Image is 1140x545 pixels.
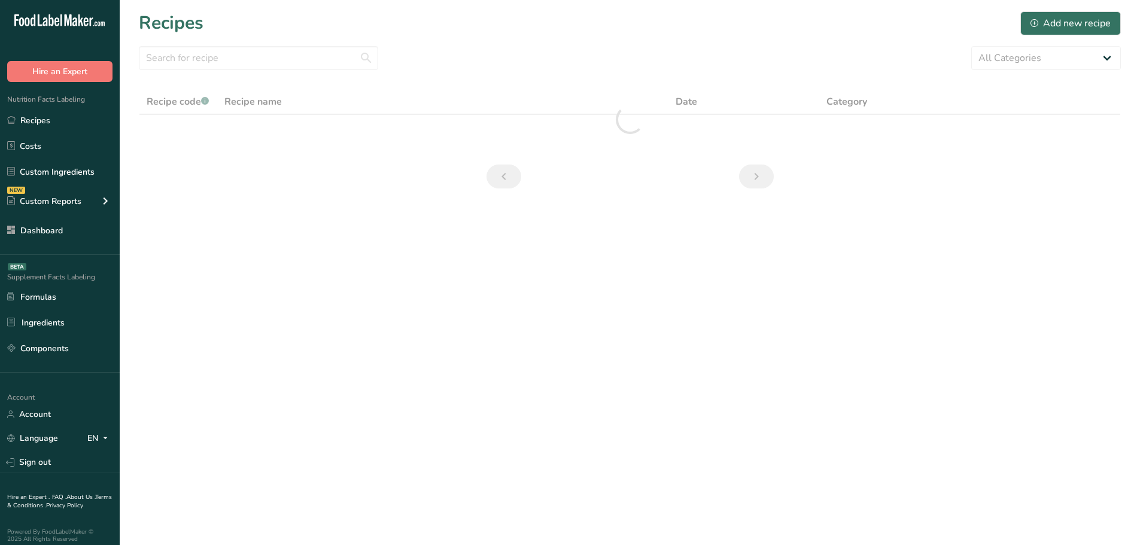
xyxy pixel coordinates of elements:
[8,263,26,270] div: BETA
[52,493,66,501] a: FAQ .
[7,428,58,449] a: Language
[66,493,95,501] a: About Us .
[46,501,83,510] a: Privacy Policy
[87,431,113,446] div: EN
[7,493,112,510] a: Terms & Conditions .
[1030,16,1111,31] div: Add new recipe
[1020,11,1121,35] button: Add new recipe
[139,46,378,70] input: Search for recipe
[7,493,50,501] a: Hire an Expert .
[139,10,203,36] h1: Recipes
[7,528,113,543] div: Powered By FoodLabelMaker © 2025 All Rights Reserved
[7,195,81,208] div: Custom Reports
[487,165,521,188] a: Previous page
[739,165,774,188] a: Next page
[7,61,113,82] button: Hire an Expert
[7,187,25,194] div: NEW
